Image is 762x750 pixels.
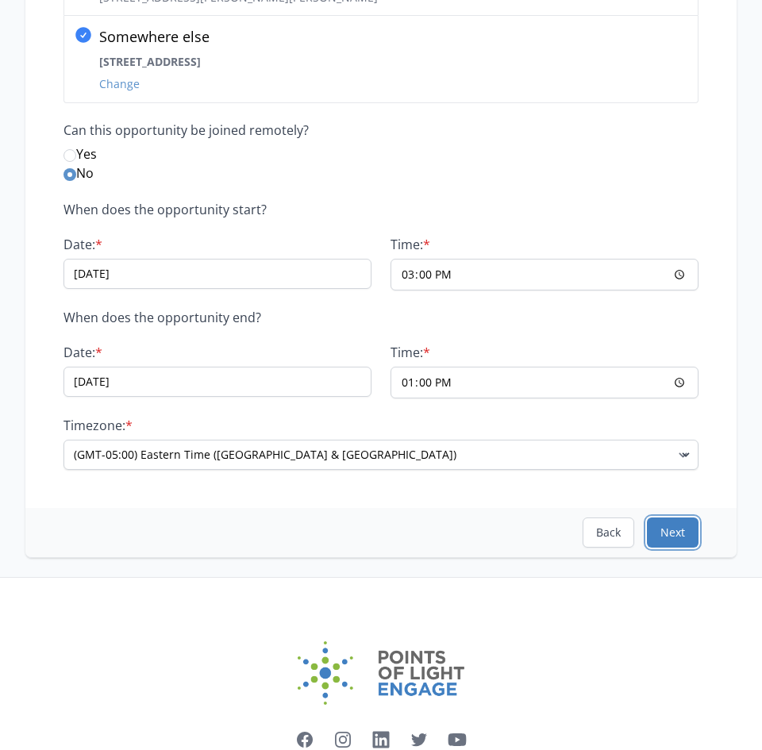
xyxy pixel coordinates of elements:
[63,144,698,163] label: Yes
[298,641,464,705] img: Points of Light Engage
[391,344,698,360] label: Time:
[63,168,76,181] input: No
[63,344,371,360] label: Date:
[63,367,371,397] input: mm/dd/yyyy
[63,202,698,217] p: When does the opportunity start?
[63,237,371,252] label: Date:
[63,417,698,433] label: Timezone:
[647,517,698,548] button: Next
[391,367,698,398] input: h:mm
[391,237,698,252] label: Time:
[63,259,371,289] input: mm/dd/yyyy
[63,163,698,183] label: No
[63,149,76,162] input: Yes
[583,517,634,548] button: Back
[63,122,698,138] label: Can this opportunity be joined remotely?
[99,25,688,48] p: Somewhere else
[391,259,698,290] input: h:mm
[99,76,140,92] button: Somewhere else [STREET_ADDRESS]
[99,54,201,69] strong: [STREET_ADDRESS]
[63,310,698,325] p: When does the opportunity end?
